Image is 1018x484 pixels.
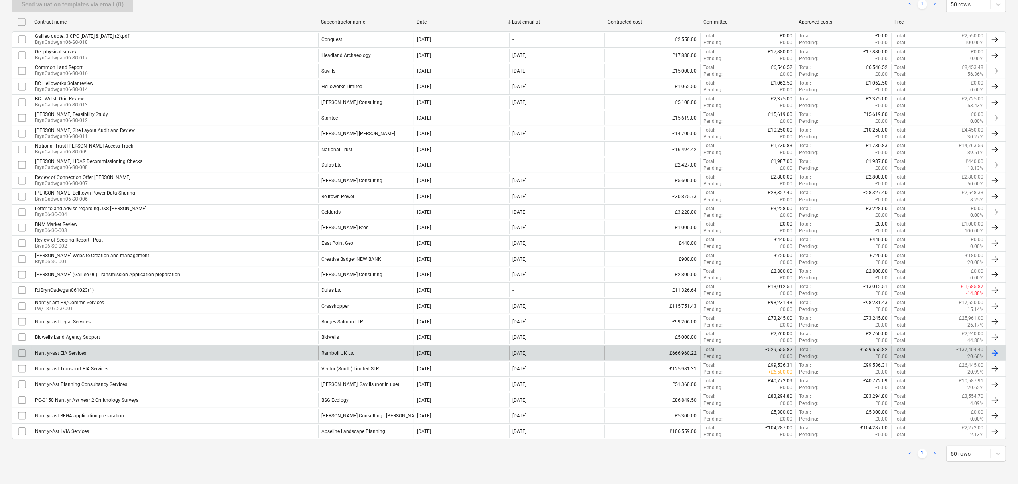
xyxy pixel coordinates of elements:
[513,256,527,262] div: [DATE]
[768,111,792,118] p: £15,619.00
[799,134,818,140] p: Pending :
[895,228,907,234] p: Total :
[918,449,927,458] a: Page 1 is your current page
[604,362,700,376] div: £125,981.31
[895,221,907,228] p: Total :
[895,127,907,134] p: Total :
[780,55,792,62] p: £0.00
[967,181,983,187] p: 50.00%
[799,243,818,250] p: Pending :
[965,158,983,165] p: £440.00
[417,256,431,262] div: [DATE]
[604,64,700,78] div: £15,000.00
[604,205,700,219] div: £3,228.00
[780,118,792,125] p: £0.00
[799,71,818,78] p: Pending :
[799,33,811,39] p: Total :
[704,55,723,62] p: Pending :
[604,96,700,109] div: £5,100.00
[604,189,700,203] div: £30,875.73
[895,134,907,140] p: Total :
[771,174,792,181] p: £2,800.00
[513,131,527,136] div: [DATE]
[417,162,431,168] div: [DATE]
[704,252,716,259] p: Total :
[866,142,888,149] p: £1,730.83
[604,283,700,297] div: £11,326.64
[799,268,811,275] p: Total :
[799,64,811,71] p: Total :
[799,174,811,181] p: Total :
[771,205,792,212] p: £3,228.00
[780,39,792,46] p: £0.00
[604,80,700,93] div: £1,062.50
[35,222,77,227] div: BNM Market Review
[417,178,431,183] div: [DATE]
[35,258,149,265] p: Bryn06-SO-001
[35,39,129,46] p: BrynCadwgan06-SO-018
[513,240,527,246] div: [DATE]
[322,178,383,183] div: Blake Clough Consulting
[35,55,88,61] p: BrynCadwgan06-SO-017
[799,19,888,25] div: Approved costs
[35,86,93,93] p: BrynCadwgan06-SO-014
[962,33,983,39] p: £2,550.00
[870,236,888,243] p: £440.00
[895,174,907,181] p: Total :
[771,64,792,71] p: £6,546.52
[799,111,811,118] p: Total :
[895,205,907,212] p: Total :
[417,84,431,89] div: [DATE]
[35,253,149,258] div: [PERSON_NAME] Website Creation and management
[971,111,983,118] p: £0.00
[704,102,723,109] p: Pending :
[322,68,336,74] div: Savills
[704,80,716,87] p: Total :
[417,225,431,230] div: [DATE]
[704,118,723,125] p: Pending :
[895,181,907,187] p: Total :
[970,243,983,250] p: 0.00%
[704,259,723,266] p: Pending :
[876,197,888,203] p: £0.00
[604,252,700,266] div: £900.00
[417,37,431,42] div: [DATE]
[35,190,135,196] div: [PERSON_NAME] Belltown Power Data Sharing
[895,87,907,93] p: Total :
[35,149,133,155] p: BrynCadwgan06-SO-009
[35,196,135,203] p: BrynCadwgan06-SO-006
[970,87,983,93] p: 0.00%
[35,96,88,102] div: BC - Welsh Grid Review
[866,158,888,165] p: £1,987.00
[799,80,811,87] p: Total :
[799,205,811,212] p: Total :
[866,80,888,87] p: £1,062.50
[771,158,792,165] p: £1,987.00
[895,64,907,71] p: Total :
[35,237,103,243] div: Review of Scoping Report - Peat
[774,236,792,243] p: £440.00
[35,65,88,70] div: Common Land Report
[780,87,792,93] p: £0.00
[704,189,716,196] p: Total :
[513,37,514,42] div: -
[799,87,818,93] p: Pending :
[322,37,343,42] div: Conquest
[967,71,983,78] p: 56.36%
[895,71,907,78] p: Total :
[895,49,907,55] p: Total :
[876,165,888,172] p: £0.00
[417,147,431,152] div: [DATE]
[768,127,792,134] p: £10,250.00
[895,268,907,275] p: Total :
[876,228,888,234] p: £0.00
[513,115,514,121] div: -
[513,147,514,152] div: -
[513,84,527,89] div: [DATE]
[703,19,793,25] div: Committed
[965,39,983,46] p: 100.00%
[967,102,983,109] p: 53.43%
[967,150,983,156] p: 89.51%
[962,189,983,196] p: £2,548.33
[704,96,716,102] p: Total :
